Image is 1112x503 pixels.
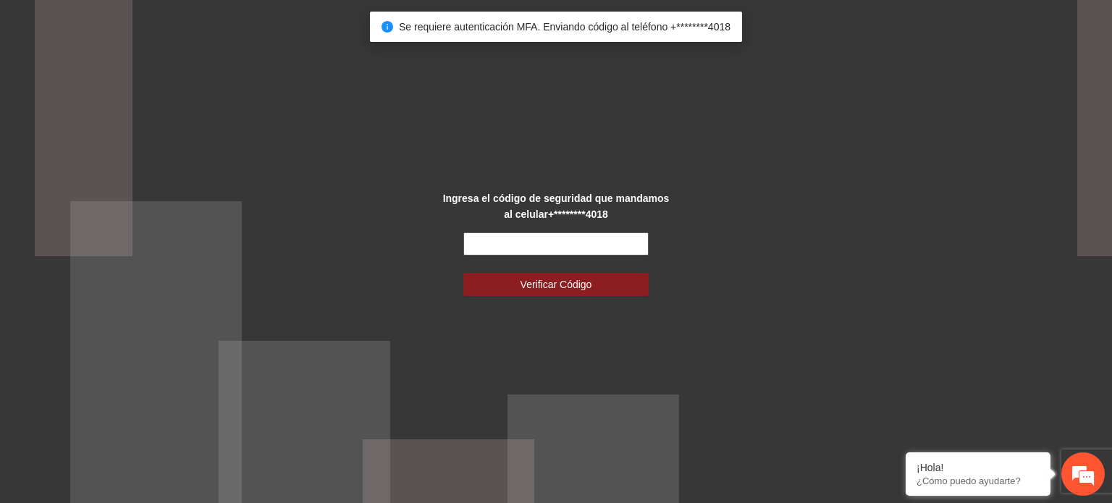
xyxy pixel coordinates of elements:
p: ¿Cómo puedo ayudarte? [917,475,1040,486]
span: Estamos en línea. [84,167,200,313]
span: info-circle [382,21,393,33]
div: ¡Hola! [917,462,1040,473]
textarea: Escriba su mensaje y pulse “Intro” [7,343,276,394]
button: Verificar Código [463,273,649,296]
div: Minimizar ventana de chat en vivo [237,7,272,42]
span: Verificar Código [521,276,592,292]
span: Se requiere autenticación MFA. Enviando código al teléfono +********4018 [399,21,730,33]
strong: Ingresa el código de seguridad que mandamos al celular +********4018 [443,193,670,220]
div: Chatee con nosotros ahora [75,74,243,93]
